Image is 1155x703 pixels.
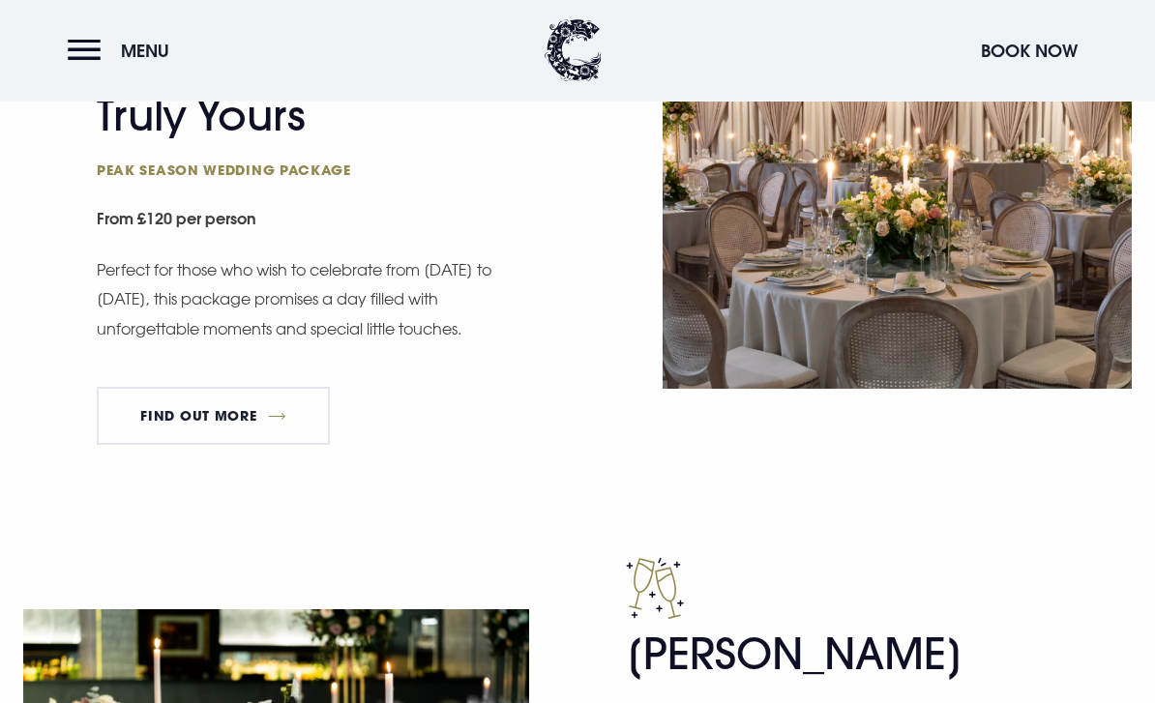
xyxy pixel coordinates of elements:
[545,19,603,82] img: Clandeboye Lodge
[663,77,1132,390] img: Wedding reception at a Wedding Venue Northern Ireland
[97,200,566,244] small: From £120 per person
[97,388,330,446] a: FIND OUT MORE
[971,30,1087,72] button: Book Now
[626,558,684,620] img: Champagne icon
[97,161,474,180] span: Peak season wedding package
[121,40,169,62] span: Menu
[68,30,179,72] button: Menu
[97,256,493,344] p: Perfect for those who wish to celebrate from [DATE] to [DATE], this package promises a day filled...
[97,91,474,180] h2: Truly Yours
